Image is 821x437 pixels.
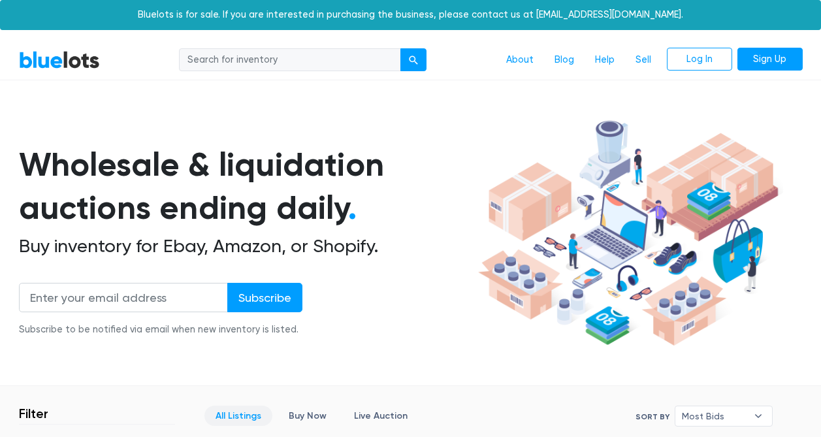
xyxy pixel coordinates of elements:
span: Most Bids [682,406,747,426]
a: Blog [544,48,585,73]
h1: Wholesale & liquidation auctions ending daily [19,143,474,230]
b: ▾ [745,406,772,426]
input: Search for inventory [179,48,401,72]
a: Live Auction [343,406,419,426]
label: Sort By [636,411,669,423]
a: BlueLots [19,50,100,69]
a: Help [585,48,625,73]
img: hero-ee84e7d0318cb26816c560f6b4441b76977f77a177738b4e94f68c95b2b83dbb.png [474,114,783,352]
input: Subscribe [227,283,302,312]
a: Sign Up [737,48,803,71]
h2: Buy inventory for Ebay, Amazon, or Shopify. [19,235,474,257]
div: Subscribe to be notified via email when new inventory is listed. [19,323,302,337]
input: Enter your email address [19,283,228,312]
a: All Listings [204,406,272,426]
a: Buy Now [278,406,338,426]
a: Sell [625,48,662,73]
a: About [496,48,544,73]
h3: Filter [19,406,48,421]
span: . [348,188,357,227]
a: Log In [667,48,732,71]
